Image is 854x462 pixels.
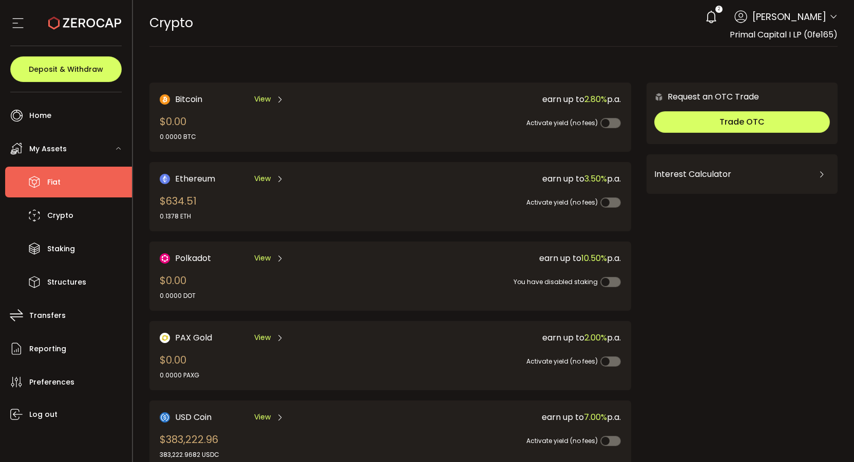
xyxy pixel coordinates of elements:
span: Staking [47,242,75,256]
img: PAX Gold [160,333,170,343]
div: 0.1378 ETH [160,212,197,221]
span: Preferences [29,375,74,390]
span: [PERSON_NAME] [752,10,826,24]
img: USD Coin [160,412,170,423]
div: earn up to p.a. [388,252,621,265]
span: View [254,94,271,105]
span: 7.00% [584,411,607,423]
span: Activate yield (no fees) [526,118,598,127]
div: earn up to p.a. [388,172,621,185]
div: earn up to p.a. [388,93,621,106]
span: Activate yield (no fees) [526,357,598,366]
div: $0.00 [160,273,196,300]
span: View [254,412,271,423]
span: My Assets [29,142,67,156]
div: earn up to p.a. [388,331,621,344]
span: PAX Gold [175,331,212,344]
div: 0.0000 DOT [160,291,196,300]
div: $0.00 [160,352,199,380]
span: 10.50% [581,252,607,264]
img: Ethereum [160,174,170,184]
div: Interest Calculator [654,162,830,187]
span: Ethereum [175,172,215,185]
span: 2 [718,6,720,13]
div: earn up to p.a. [388,411,621,424]
span: Fiat [47,175,61,190]
span: 2.00% [584,332,607,344]
span: Structures [47,275,86,290]
div: 0.0000 BTC [160,132,196,142]
span: Polkadot [175,252,211,265]
div: 0.0000 PAXG [160,371,199,380]
span: Crypto [149,14,193,32]
img: DOT [160,253,170,264]
img: 6nGpN7MZ9FLuBP83NiajKbTRY4UzlzQtBKtCrLLspmCkSvCZHBKvY3NxgQaT5JnOQREvtQ257bXeeSTueZfAPizblJ+Fe8JwA... [654,92,663,102]
span: You have disabled staking [514,277,598,286]
span: Activate yield (no fees) [526,198,598,207]
span: Reporting [29,342,66,356]
span: Home [29,108,51,123]
div: 383,222.9682 USDC [160,450,219,459]
span: 3.50% [584,173,607,185]
span: View [254,332,271,343]
span: View [254,173,271,184]
img: Bitcoin [160,94,170,105]
button: Trade OTC [654,111,830,133]
span: Primal Capital I LP (0fe165) [730,29,838,41]
div: $634.51 [160,193,197,221]
div: $383,222.96 [160,432,219,459]
span: Activate yield (no fees) [526,436,598,445]
button: Deposit & Withdraw [10,56,122,82]
div: $0.00 [160,114,196,142]
span: Deposit & Withdraw [29,66,103,73]
span: Transfers [29,308,66,323]
iframe: Chat Widget [803,413,854,462]
span: View [254,253,271,264]
span: USD Coin [175,411,212,424]
span: 2.80% [584,93,607,105]
span: Bitcoin [175,93,202,106]
div: Request an OTC Trade [647,90,759,103]
span: Log out [29,407,58,422]
span: Crypto [47,208,73,223]
span: Trade OTC [719,116,765,128]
